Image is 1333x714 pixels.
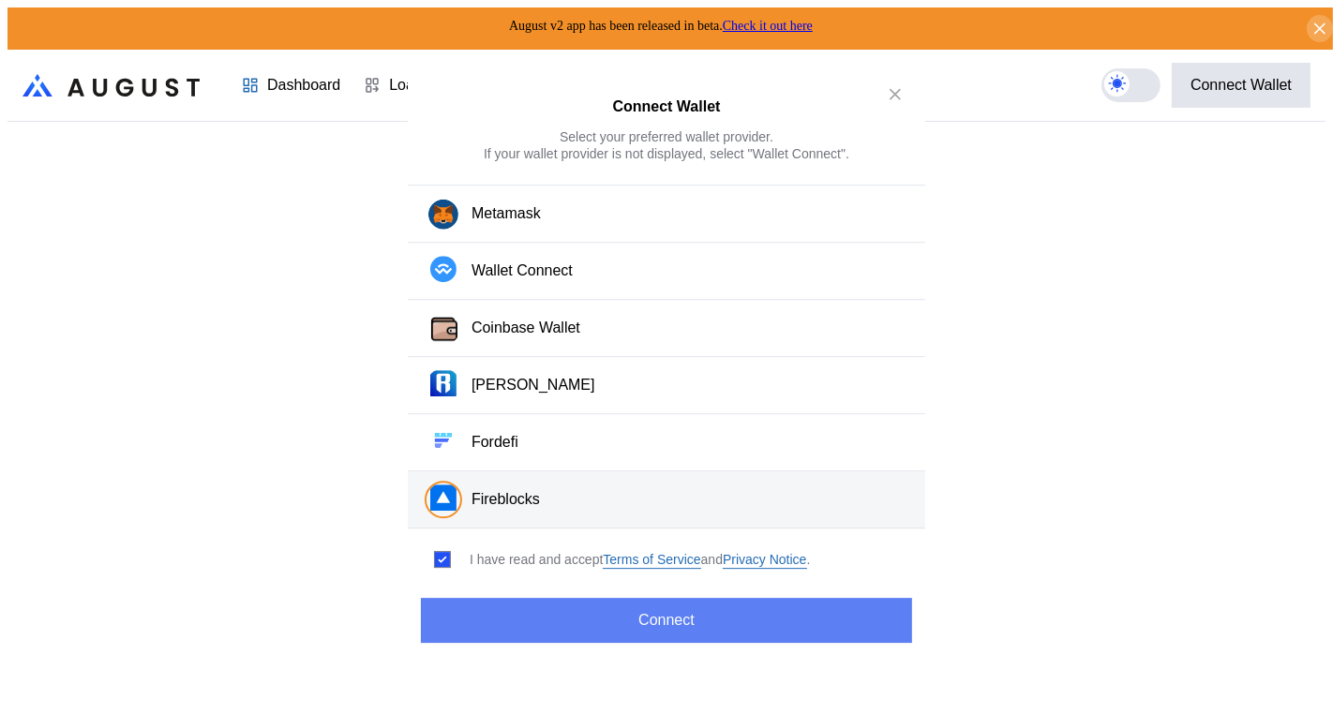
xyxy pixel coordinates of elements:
button: Connect [421,598,912,643]
div: Loan Book [389,77,461,94]
div: Connect Wallet [1191,77,1292,94]
div: I have read and accept . [470,551,810,569]
img: Coinbase Wallet [428,313,460,345]
div: Dashboard [267,77,340,94]
div: Select your preferred wallet provider. [560,128,773,145]
button: Wallet Connect [408,243,925,300]
div: Coinbase Wallet [472,319,580,338]
button: FordefiFordefi [408,414,925,471]
div: Metamask [472,204,541,224]
button: Coinbase WalletCoinbase Wallet [408,300,925,357]
button: FireblocksFireblocks [408,471,925,528]
img: Ronin Wallet [430,370,457,396]
div: Fireblocks [472,490,540,510]
button: Ronin Wallet[PERSON_NAME] [408,357,925,414]
img: Fordefi [430,427,457,454]
div: If your wallet provider is not displayed, select "Wallet Connect". [484,145,849,162]
a: Privacy Notice [723,551,806,569]
a: Terms of Service [603,551,700,569]
span: and [701,552,723,569]
button: Metamask [408,185,925,243]
a: Check it out here [723,19,813,33]
span: August v2 app has been released in beta. [509,19,813,33]
div: [PERSON_NAME] [472,376,595,395]
div: Fordefi [472,433,518,453]
button: close modal [880,79,910,109]
h2: Connect Wallet [613,99,721,116]
div: Wallet Connect [472,261,573,281]
img: Fireblocks [430,484,457,511]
